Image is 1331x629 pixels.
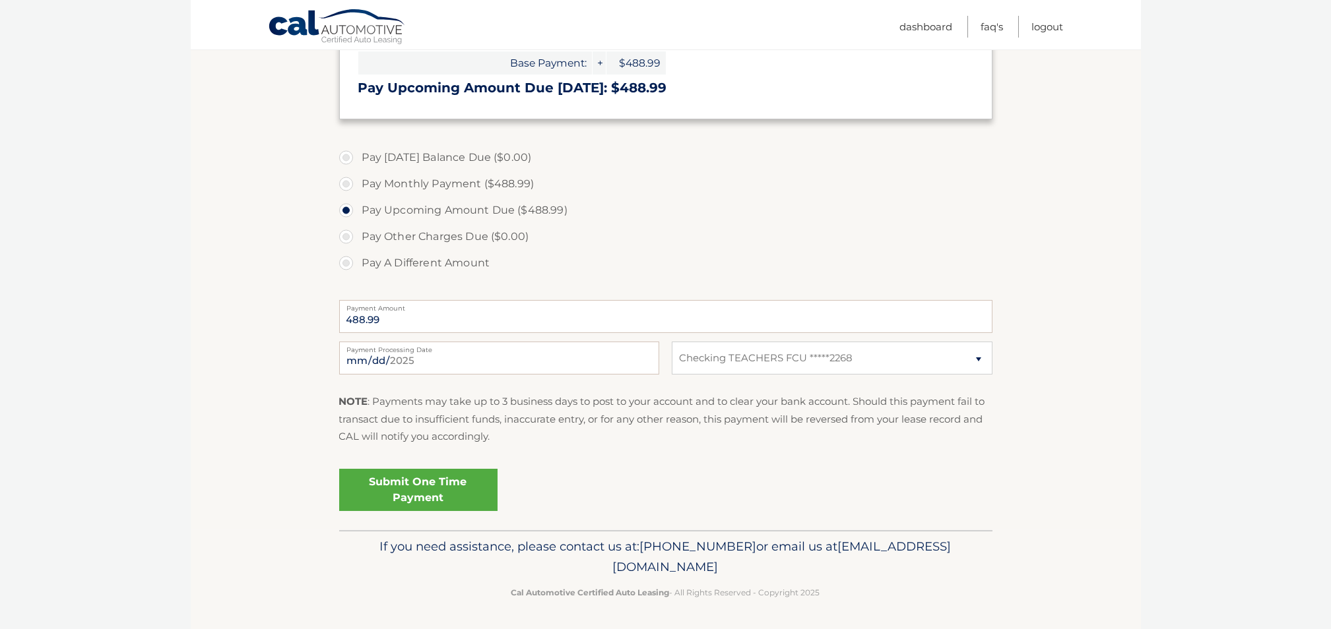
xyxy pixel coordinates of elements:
label: Pay Other Charges Due ($0.00) [339,224,992,250]
h3: Pay Upcoming Amount Due [DATE]: $488.99 [358,80,973,96]
input: Payment Amount [339,300,992,333]
a: Logout [1032,16,1064,38]
label: Pay [DATE] Balance Due ($0.00) [339,144,992,171]
label: Pay Upcoming Amount Due ($488.99) [339,197,992,224]
label: Pay A Different Amount [339,250,992,276]
p: If you need assistance, please contact us at: or email us at [348,536,984,578]
label: Payment Amount [339,300,992,311]
label: Payment Processing Date [339,342,659,352]
label: Pay Monthly Payment ($488.99) [339,171,992,197]
a: Cal Automotive [268,9,406,47]
span: [PHONE_NUMBER] [640,539,757,554]
span: $488.99 [606,51,666,75]
span: + [593,51,606,75]
p: : Payments may take up to 3 business days to post to your account and to clear your bank account.... [339,393,992,445]
a: Submit One Time Payment [339,469,498,511]
strong: NOTE [339,395,368,407]
a: FAQ's [981,16,1004,38]
p: - All Rights Reserved - Copyright 2025 [348,585,984,599]
input: Payment Date [339,342,659,374]
strong: Cal Automotive Certified Auto Leasing [511,587,670,597]
a: Dashboard [900,16,953,38]
span: Base Payment: [358,51,592,75]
